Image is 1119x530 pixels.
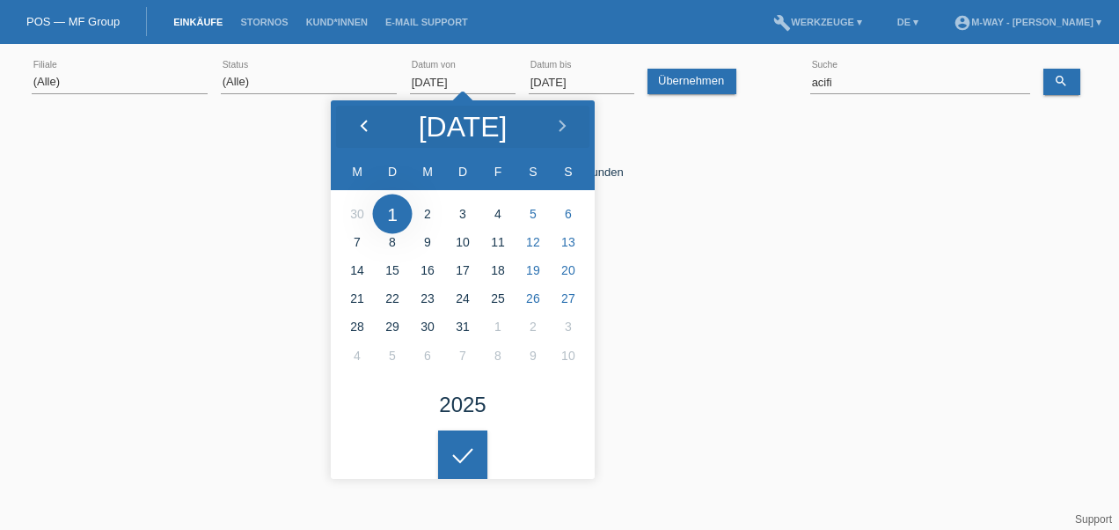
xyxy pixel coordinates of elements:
[26,15,120,28] a: POS — MF Group
[231,17,296,27] a: Stornos
[297,17,377,27] a: Kund*innen
[889,17,927,27] a: DE ▾
[1043,69,1080,95] a: search
[764,17,871,27] a: buildWerkzeuge ▾
[377,17,477,27] a: E-Mail Support
[945,17,1110,27] a: account_circlem-way - [PERSON_NAME] ▾
[773,14,791,32] i: build
[419,113,508,141] div: [DATE]
[1075,513,1112,526] a: Support
[1054,74,1068,88] i: search
[32,139,1087,179] div: Keine Einkäufe gefunden
[647,69,736,94] a: Übernehmen
[439,394,486,416] div: 2025
[954,14,971,32] i: account_circle
[165,17,231,27] a: Einkäufe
